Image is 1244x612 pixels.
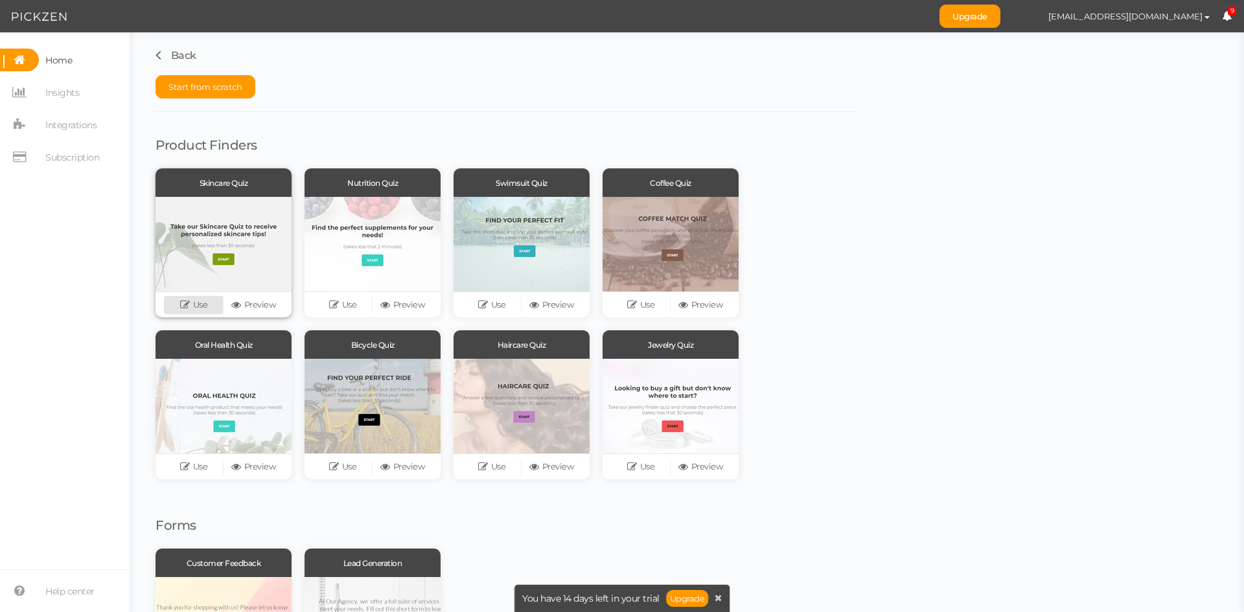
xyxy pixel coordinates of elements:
a: Upgrade [666,590,709,607]
div: Jewelry Quiz [603,330,739,359]
div: Swimsuit Quiz [454,168,590,197]
h1: Product Finders [155,138,855,152]
button: [EMAIL_ADDRESS][DOMAIN_NAME] [1036,5,1222,27]
a: Use [462,296,522,314]
span: 9 [1228,6,1237,16]
img: b4fa5fac9981d93372a5ecafca35d35c [1013,5,1036,28]
a: Use [313,458,373,476]
a: Preview [522,458,581,476]
span: Integrations [45,115,97,135]
div: Lead Generation [305,549,441,577]
button: Start from scratch [155,75,255,98]
span: Insights [45,82,79,103]
a: Preview [373,296,432,314]
a: Use [313,296,373,314]
div: Skincare Quiz [155,168,292,197]
div: Oral Health Quiz [155,330,292,359]
div: Bicycle Quiz [305,330,441,359]
div: Nutrition Quiz [305,168,441,197]
a: Upgrade [939,5,1000,28]
img: Pickzen logo [12,9,67,25]
a: Preview [373,458,432,476]
div: Haircare Quiz [454,330,590,359]
div: Customer Feedback [155,549,292,577]
a: Preview [671,458,730,476]
div: Coffee Quiz [603,168,739,197]
a: Preview [522,296,581,314]
span: Subscription [45,147,99,168]
a: Use [164,458,224,476]
h1: Forms [155,518,855,532]
a: Preview [671,296,730,314]
a: Use [611,458,671,476]
a: Use [462,458,522,476]
a: Use [611,296,671,314]
span: Home [45,50,72,71]
span: Help center [45,581,95,602]
a: Preview [224,296,283,314]
a: Use [164,296,224,314]
span: [EMAIL_ADDRESS][DOMAIN_NAME] [1048,11,1203,21]
a: Preview [224,458,283,476]
span: Start from scratch [168,82,242,92]
a: Back [155,49,196,62]
span: You have 14 days left in your trial [522,594,660,603]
